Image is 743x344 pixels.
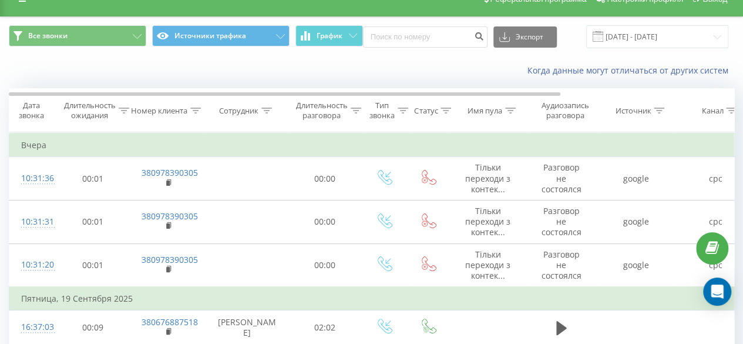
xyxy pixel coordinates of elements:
td: google [597,200,676,243]
div: Дата звонка [9,101,53,121]
td: 00:01 [56,243,130,287]
div: Канал [701,106,723,116]
span: Все звонки [28,31,68,41]
td: 00:01 [56,157,130,201]
td: 00:00 [288,243,362,287]
div: Open Intercom Messenger [703,278,731,306]
a: 380676887518 [142,316,198,328]
div: Сотрудник [219,106,258,116]
div: Источник [615,106,651,116]
a: Когда данные могут отличаться от других систем [527,65,734,76]
div: Номер клиента [131,106,187,116]
input: Поиск по номеру [363,26,488,48]
div: Статус [414,106,438,116]
a: 380978390305 [142,254,198,265]
span: Тільки переходи з контек... [465,162,510,194]
button: Экспорт [493,26,557,48]
td: 00:01 [56,200,130,243]
td: 00:00 [288,157,362,201]
div: Длительность ожидания [64,101,116,121]
div: 16:37:03 [21,316,45,339]
a: 380978390305 [142,167,198,178]
div: Тип звонка [369,101,395,121]
button: Все звонки [9,25,146,46]
span: Разговор не состоялся [542,162,581,194]
div: Аудиозапись разговора [536,101,593,121]
span: Разговор не состоялся [542,205,581,238]
span: Разговор не состоялся [542,249,581,281]
a: 380978390305 [142,211,198,222]
button: Источники трафика [152,25,290,46]
td: 00:00 [288,200,362,243]
span: Тільки переходи з контек... [465,205,510,238]
div: 10:31:31 [21,211,45,233]
span: Тільки переходи з контек... [465,249,510,281]
div: Имя пула [468,106,502,116]
button: График [295,25,363,46]
div: 10:31:36 [21,167,45,190]
div: 10:31:20 [21,253,45,276]
span: График [317,32,342,40]
td: google [597,243,676,287]
td: google [597,157,676,201]
div: Длительность разговора [296,101,348,121]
